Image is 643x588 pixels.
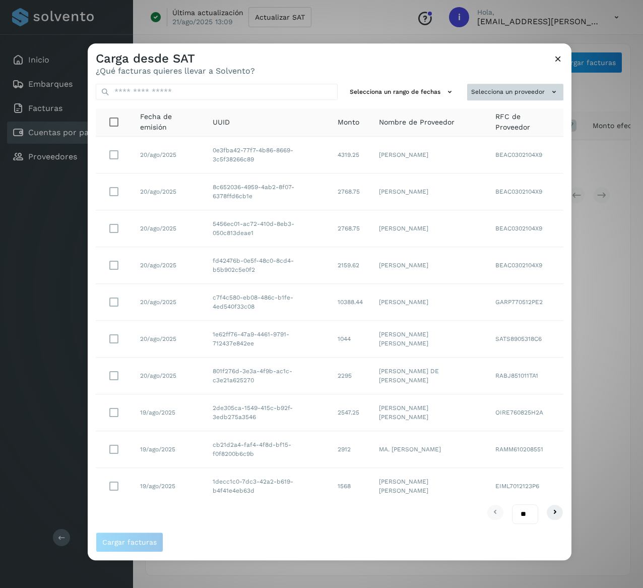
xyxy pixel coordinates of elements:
[495,112,555,133] span: RFC de Proveedor
[205,321,330,358] td: 1e62ff76-47a9-4461-9791-712437e842ee
[96,51,255,66] h3: Carga desde SAT
[330,137,371,173] td: 4319.25
[132,431,205,468] td: 19/ago/2025
[102,539,157,546] span: Cargar facturas
[487,210,563,247] td: BEAC0302104X9
[132,321,205,358] td: 20/ago/2025
[371,468,487,504] td: [PERSON_NAME] [PERSON_NAME]
[330,394,371,431] td: 2547.25
[205,247,330,284] td: fd42476b-0e5f-48c0-8cd4-b5b902c5e0f2
[132,173,205,210] td: 20/ago/2025
[487,247,563,284] td: BEAC0302104X9
[330,247,371,284] td: 2159.62
[140,112,197,133] span: Fecha de emisión
[487,321,563,358] td: SATS8905318C6
[205,468,330,504] td: 1decc1c0-7dc3-42a2-b619-b4f41e4eb63d
[487,284,563,321] td: GARP770512PE2
[330,468,371,504] td: 1568
[371,173,487,210] td: [PERSON_NAME]
[213,117,230,128] span: UUID
[205,210,330,247] td: 5456ec01-ac72-410d-8eb3-050c813deae1
[330,210,371,247] td: 2768.75
[371,210,487,247] td: [PERSON_NAME]
[132,358,205,394] td: 20/ago/2025
[467,84,563,100] button: Selecciona un proveedor
[487,468,563,504] td: EIML7012123P6
[132,394,205,431] td: 19/ago/2025
[371,394,487,431] td: [PERSON_NAME] [PERSON_NAME]
[379,117,455,128] span: Nombre de Proveedor
[205,358,330,394] td: 801f276d-3e3a-4f9b-ac1c-c3e21a625270
[205,137,330,173] td: 0e3fba42-77f7-4b86-8669-3c5f38266c89
[371,321,487,358] td: [PERSON_NAME] [PERSON_NAME]
[487,394,563,431] td: OIRE760825H2A
[487,358,563,394] td: RABJ851011TA1
[96,66,255,76] p: ¿Qué facturas quieres llevar a Solvento?
[338,117,359,128] span: Monto
[96,533,163,553] button: Cargar facturas
[132,210,205,247] td: 20/ago/2025
[371,358,487,394] td: [PERSON_NAME] DE [PERSON_NAME]
[371,284,487,321] td: [PERSON_NAME]
[205,284,330,321] td: c7f4c580-eb08-486c-b1fe-4ed540f33c08
[330,358,371,394] td: 2295
[371,137,487,173] td: [PERSON_NAME]
[132,137,205,173] td: 20/ago/2025
[346,84,459,100] button: Selecciona un rango de fechas
[132,284,205,321] td: 20/ago/2025
[205,173,330,210] td: 8c652036-4959-4ab2-8f07-6378ffd6cb1e
[330,284,371,321] td: 10388.44
[487,173,563,210] td: BEAC0302104X9
[371,431,487,468] td: MA. [PERSON_NAME]
[371,247,487,284] td: [PERSON_NAME]
[487,137,563,173] td: BEAC0302104X9
[132,247,205,284] td: 20/ago/2025
[205,394,330,431] td: 2de305ca-1549-415c-b92f-3edb275a3546
[330,431,371,468] td: 2912
[132,468,205,504] td: 19/ago/2025
[205,431,330,468] td: cb21d2a4-faf4-4f8d-bf15-f0f8200b6c9b
[487,431,563,468] td: RAMM610208551
[330,173,371,210] td: 2768.75
[330,321,371,358] td: 1044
